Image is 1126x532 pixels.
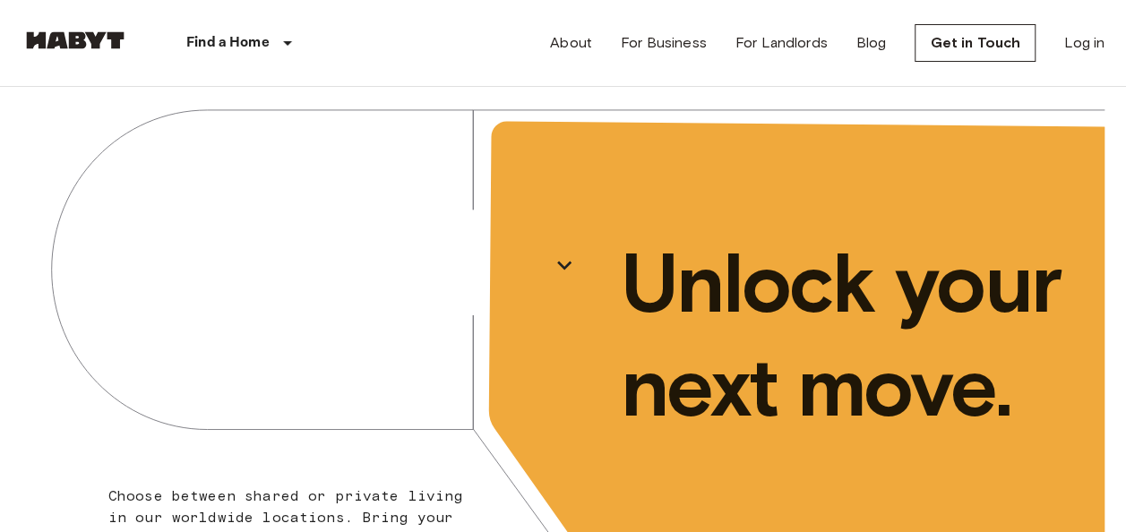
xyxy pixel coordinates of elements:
p: Find a Home [186,32,270,54]
a: For Business [621,32,707,54]
a: Log in [1064,32,1105,54]
p: Unlock your next move. [621,231,1077,439]
a: Blog [856,32,887,54]
a: Get in Touch [915,24,1036,62]
a: For Landlords [735,32,828,54]
a: About [550,32,592,54]
img: Habyt [21,31,129,49]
